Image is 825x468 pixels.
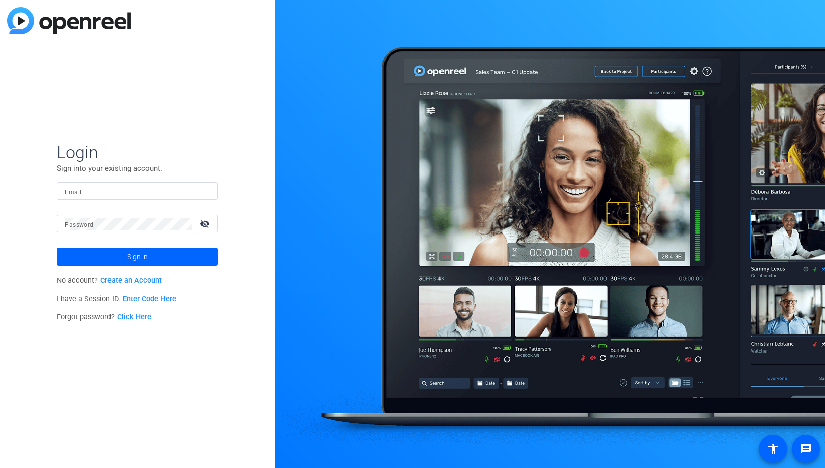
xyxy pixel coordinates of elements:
mat-label: Email [65,189,81,196]
input: Enter Email Address [65,185,210,197]
img: blue-gradient.svg [7,7,131,34]
mat-icon: accessibility [767,443,779,455]
span: Forgot password? [57,313,151,321]
span: Login [57,142,218,163]
span: I have a Session ID. [57,295,176,303]
mat-icon: message [800,443,812,455]
p: Sign into your existing account. [57,163,218,174]
span: No account? [57,276,162,285]
a: Click Here [117,313,151,321]
a: Create an Account [100,276,162,285]
mat-label: Password [65,221,93,228]
span: Sign in [127,244,148,269]
mat-icon: visibility_off [194,216,218,231]
button: Sign in [57,248,218,266]
a: Enter Code Here [123,295,176,303]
